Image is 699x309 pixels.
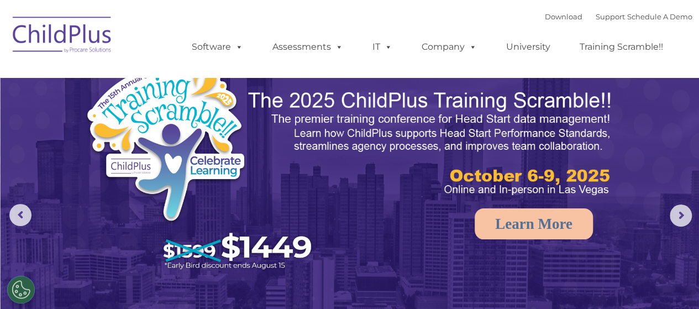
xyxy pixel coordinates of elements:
a: Learn More [475,208,593,239]
img: ChildPlus by Procare Solutions [7,9,118,64]
a: Download [545,12,582,21]
span: Last name [154,73,187,81]
a: Software [181,36,254,58]
a: Support [596,12,625,21]
font: | [545,12,692,21]
button: Cookies Settings [7,276,35,303]
a: Training Scramble!! [569,36,674,58]
span: Phone number [154,118,201,127]
iframe: Chat Widget [518,190,699,309]
a: IT [361,36,403,58]
a: Schedule A Demo [627,12,692,21]
a: Assessments [261,36,354,58]
a: University [495,36,561,58]
a: Company [411,36,488,58]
